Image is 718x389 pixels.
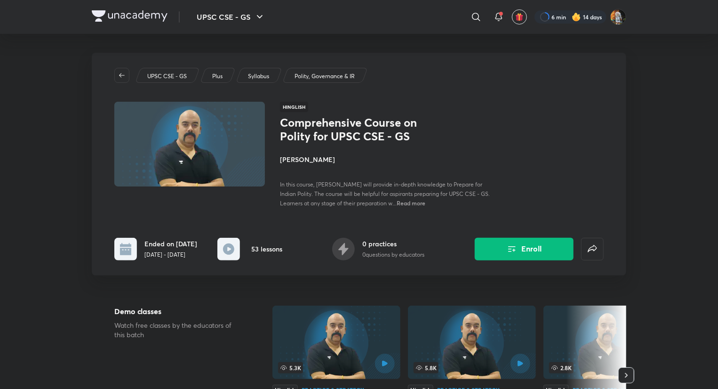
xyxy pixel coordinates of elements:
[92,10,168,22] img: Company Logo
[114,306,242,317] h5: Demo classes
[280,154,491,164] h4: [PERSON_NAME]
[549,362,574,373] span: 2.8K
[147,72,187,81] p: UPSC CSE - GS
[248,72,269,81] p: Syllabus
[212,72,223,81] p: Plus
[211,72,224,81] a: Plus
[610,9,626,25] img: Prakhar Singh
[515,13,524,21] img: avatar
[475,238,574,260] button: Enroll
[191,8,271,26] button: UPSC CSE - GS
[572,12,581,22] img: streak
[280,181,490,207] span: In this course, [PERSON_NAME] will provide in-depth knowledge to Prepare for Indian Polity. The c...
[278,362,303,373] span: 5.3K
[247,72,271,81] a: Syllabus
[144,239,197,249] h6: Ended on [DATE]
[146,72,189,81] a: UPSC CSE - GS
[362,251,424,259] p: 0 questions by educators
[114,321,242,340] p: Watch free classes by the educators of this batch
[414,362,439,373] span: 5.8K
[251,244,282,254] h6: 53 lessons
[512,9,527,24] button: avatar
[293,72,357,81] a: Polity, Governance & IR
[92,10,168,24] a: Company Logo
[280,102,308,112] span: Hinglish
[581,238,604,260] button: false
[397,199,425,207] span: Read more
[113,101,266,187] img: Thumbnail
[280,116,434,143] h1: Comprehensive Course on Polity for UPSC CSE - GS
[295,72,355,81] p: Polity, Governance & IR
[144,251,197,259] p: [DATE] - [DATE]
[362,239,424,249] h6: 0 practices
